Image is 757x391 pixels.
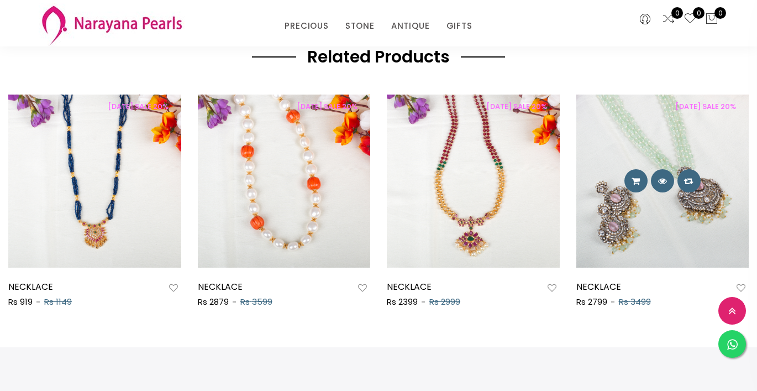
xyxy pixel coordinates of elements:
[240,296,272,307] span: Rs 3599
[705,12,718,27] button: 0
[429,296,460,307] span: Rs 2999
[198,296,229,307] span: Rs 2879
[355,281,370,295] button: Add to wishlist
[44,296,72,307] span: Rs 1149
[576,280,621,293] a: NECKLACE
[387,296,418,307] span: Rs 2399
[285,18,328,34] a: PRECIOUS
[693,7,705,19] span: 0
[391,18,430,34] a: ANTIQUE
[166,281,181,295] button: Add to wishlist
[291,101,364,112] span: [DATE] SALE 20%
[619,296,651,307] span: Rs 3499
[480,101,553,112] span: [DATE] SALE 20%
[684,12,697,27] a: 0
[671,7,683,19] span: 0
[345,18,375,34] a: STONE
[102,101,175,112] span: [DATE] SALE 20%
[733,281,749,295] button: Add to wishlist
[714,7,726,19] span: 0
[662,12,675,27] a: 0
[544,281,560,295] button: Add to wishlist
[198,280,243,293] a: NECKLACE
[8,296,33,307] span: Rs 919
[307,47,450,67] h2: Related Products
[387,280,432,293] a: NECKLACE
[651,169,674,192] button: Quick View
[677,169,701,192] button: Add to compare
[8,280,53,293] a: NECKLACE
[576,296,607,307] span: Rs 2799
[669,101,742,112] span: [DATE] SALE 20%
[446,18,472,34] a: GIFTS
